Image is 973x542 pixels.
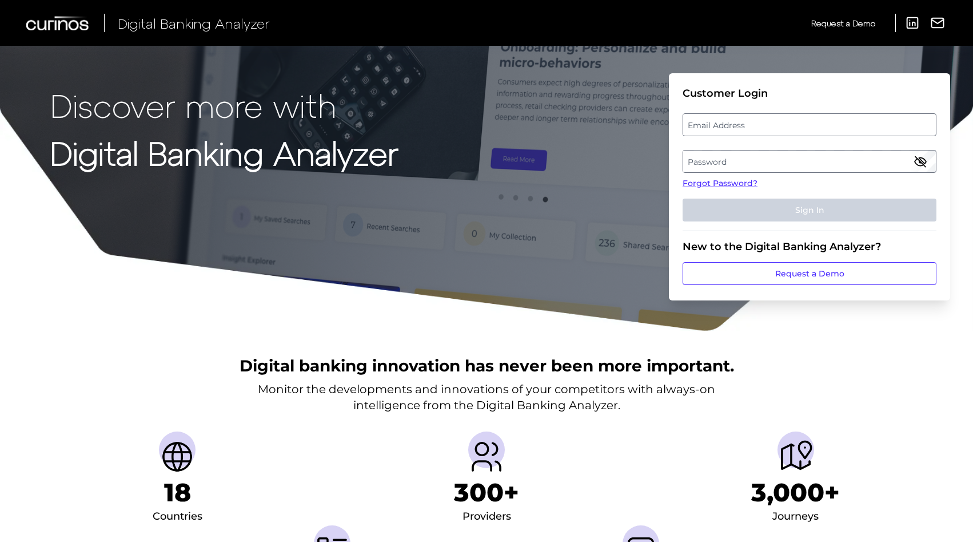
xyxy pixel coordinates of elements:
[683,87,936,100] div: Customer Login
[772,508,819,526] div: Journeys
[164,477,191,508] h1: 18
[683,151,935,172] label: Password
[751,477,840,508] h1: 3,000+
[50,133,398,172] strong: Digital Banking Analyzer
[683,177,936,189] a: Forgot Password?
[777,438,814,475] img: Journeys
[153,508,202,526] div: Countries
[240,355,734,377] h2: Digital banking innovation has never been more important.
[258,381,715,413] p: Monitor the developments and innovations of your competitors with always-on intelligence from the...
[811,18,875,28] span: Request a Demo
[683,114,935,135] label: Email Address
[683,240,936,253] div: New to the Digital Banking Analyzer?
[683,262,936,285] a: Request a Demo
[683,199,936,221] button: Sign In
[159,438,196,475] img: Countries
[454,477,519,508] h1: 300+
[118,15,270,31] span: Digital Banking Analyzer
[50,87,398,123] p: Discover more with
[811,14,875,33] a: Request a Demo
[462,508,511,526] div: Providers
[26,16,90,30] img: Curinos
[468,438,505,475] img: Providers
